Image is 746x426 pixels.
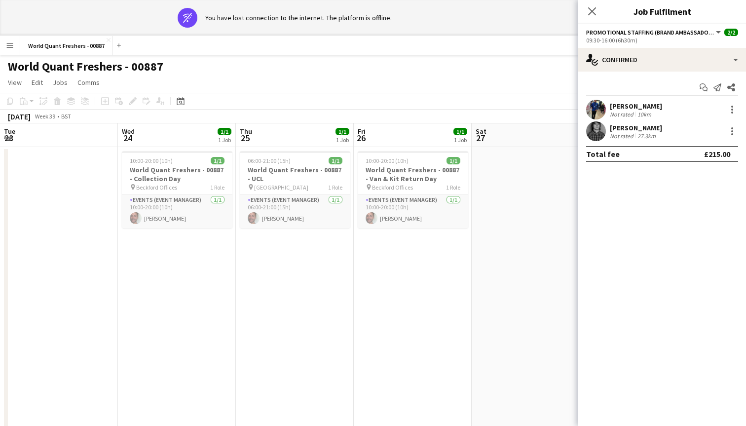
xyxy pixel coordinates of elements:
[61,113,71,120] div: BST
[610,102,662,111] div: [PERSON_NAME]
[122,151,232,228] app-job-card: 10:00-20:00 (10h)1/1World Quant Freshers - 00887 - Collection Day Beckford Offices1 RoleEvents (E...
[476,127,486,136] span: Sat
[20,36,113,55] button: World Quant Freshers - 00887
[120,132,135,144] span: 24
[358,194,468,228] app-card-role: Events (Event Manager)1/110:00-20:00 (10h)[PERSON_NAME]
[635,132,658,140] div: 27.3km
[218,136,231,144] div: 1 Job
[8,78,22,87] span: View
[366,157,409,164] span: 10:00-20:00 (10h)
[447,157,460,164] span: 1/1
[210,184,224,191] span: 1 Role
[358,165,468,183] h3: World Quant Freshers - 00887 - Van & Kit Return Day
[635,111,653,118] div: 10km
[356,132,366,144] span: 26
[32,78,43,87] span: Edit
[136,184,177,191] span: Beckford Offices
[49,76,72,89] a: Jobs
[240,165,350,183] h3: World Quant Freshers - 00887 - UCL
[586,149,620,159] div: Total fee
[4,76,26,89] a: View
[610,132,635,140] div: Not rated
[446,184,460,191] span: 1 Role
[254,184,308,191] span: [GEOGRAPHIC_DATA]
[704,149,730,159] div: £215.00
[336,136,349,144] div: 1 Job
[122,127,135,136] span: Wed
[586,29,714,36] span: Promotional Staffing (Brand Ambassadors)
[328,184,342,191] span: 1 Role
[474,132,486,144] span: 27
[74,76,104,89] a: Comms
[358,127,366,136] span: Fri
[586,37,738,44] div: 09:30-16:00 (6h30m)
[122,194,232,228] app-card-role: Events (Event Manager)1/110:00-20:00 (10h)[PERSON_NAME]
[372,184,413,191] span: Beckford Offices
[130,157,173,164] span: 10:00-20:00 (10h)
[211,157,224,164] span: 1/1
[329,157,342,164] span: 1/1
[453,128,467,135] span: 1/1
[240,151,350,228] app-job-card: 06:00-21:00 (15h)1/1World Quant Freshers - 00887 - UCL [GEOGRAPHIC_DATA]1 RoleEvents (Event Manag...
[218,128,231,135] span: 1/1
[8,112,31,121] div: [DATE]
[238,132,252,144] span: 25
[578,5,746,18] h3: Job Fulfilment
[33,113,57,120] span: Week 39
[4,127,15,136] span: Tue
[77,78,100,87] span: Comms
[586,29,722,36] button: Promotional Staffing (Brand Ambassadors)
[578,48,746,72] div: Confirmed
[358,151,468,228] app-job-card: 10:00-20:00 (10h)1/1World Quant Freshers - 00887 - Van & Kit Return Day Beckford Offices1 RoleEve...
[610,123,662,132] div: [PERSON_NAME]
[248,157,291,164] span: 06:00-21:00 (15h)
[724,29,738,36] span: 2/2
[240,127,252,136] span: Thu
[240,194,350,228] app-card-role: Events (Event Manager)1/106:00-21:00 (15h)[PERSON_NAME]
[8,59,163,74] h1: World Quant Freshers - 00887
[336,128,349,135] span: 1/1
[610,111,635,118] div: Not rated
[53,78,68,87] span: Jobs
[2,132,15,144] span: 23
[454,136,467,144] div: 1 Job
[122,165,232,183] h3: World Quant Freshers - 00887 - Collection Day
[205,13,392,22] div: You have lost connection to the internet. The platform is offline.
[28,76,47,89] a: Edit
